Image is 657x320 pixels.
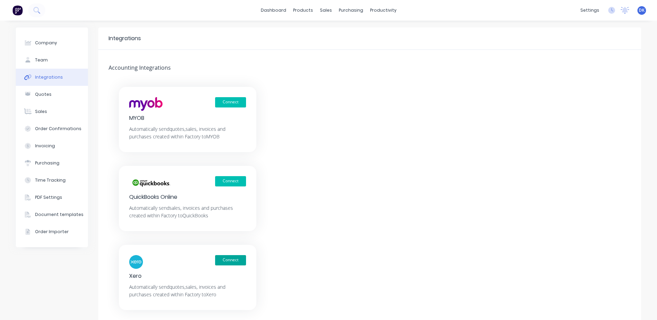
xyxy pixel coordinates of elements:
div: Company [35,40,57,46]
div: Sales [35,108,47,115]
div: purchasing [335,5,367,15]
div: Automatically send sales, invoices and purchases created within Factory to QuickBooks [129,204,246,219]
img: Factory [12,5,23,15]
button: Team [16,52,88,69]
div: Time Tracking [35,177,66,183]
div: Order Importer [35,229,69,235]
button: Order Confirmations [16,120,88,137]
div: productivity [367,5,400,15]
div: sales [316,5,335,15]
img: logo [129,176,172,190]
button: Company [16,34,88,52]
button: PDF Settings [16,189,88,206]
div: products [290,5,316,15]
div: Automatically send quotes, sales, invoices and purchases created within Factory to MYOB [129,125,246,140]
div: Team [35,57,48,63]
div: Automatically send quotes, sales, invoices and purchases created within Factory to Xero [129,283,246,298]
span: DK [639,7,645,13]
button: Document templates [16,206,88,223]
button: Quotes [16,86,88,103]
div: PDF Settings [35,194,62,201]
button: Purchasing [16,155,88,172]
div: Accounting Integrations [98,64,176,73]
div: MYOB [129,114,246,122]
div: Quotes [35,91,52,98]
div: Document templates [35,212,83,218]
button: Connect [215,255,246,265]
div: Xero [129,272,246,280]
button: Time Tracking [16,172,88,189]
div: settings [577,5,603,15]
button: Order Importer [16,223,88,240]
img: logo [129,97,163,111]
div: Order Confirmations [35,126,81,132]
a: dashboard [257,5,290,15]
img: logo [129,255,143,269]
div: Integrations [35,74,63,80]
div: Invoicing [35,143,55,149]
div: Purchasing [35,160,59,166]
button: Invoicing [16,137,88,155]
div: Integrations [109,34,141,43]
button: Connect [215,176,246,186]
button: Sales [16,103,88,120]
div: QuickBooks Online [129,193,246,201]
button: Connect [215,97,246,107]
button: Integrations [16,69,88,86]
